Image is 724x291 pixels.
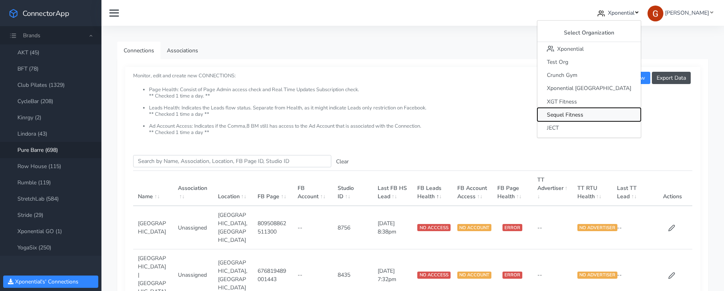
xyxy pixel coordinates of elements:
button: Xponential's' Connections [3,276,98,288]
th: FB Account [293,171,333,206]
img: Greg Clemmons [648,6,663,21]
th: FB Leads Health [413,171,453,206]
td: [DATE] 8:38pm [373,206,413,249]
span: NO ACCCESS [417,224,450,231]
input: enter text you want to search [133,155,331,167]
a: Associations [160,42,204,59]
th: FB Account Access [453,171,493,206]
span: Test Org [547,58,568,66]
th: Last TT Lead [612,171,652,206]
th: Location [213,171,253,206]
td: 8756 [333,206,373,249]
th: Name [133,171,173,206]
span: XGT Fitness [547,98,577,105]
div: Select Organization [537,24,641,42]
li: Page Health: Consist of Page Admin access check and Real Time Updates Subscription check. ** Chec... [149,87,692,105]
span: NO ACCOUNT [457,272,491,279]
span: Xponential [GEOGRAPHIC_DATA] [547,85,631,92]
span: NO ADVERTISER [577,224,617,231]
button: Clear [331,155,353,168]
span: NO ACCCESS [417,272,450,279]
td: [GEOGRAPHIC_DATA],[GEOGRAPHIC_DATA] [213,206,253,249]
td: -- [293,206,333,249]
span: ConnectorApp [23,8,69,18]
span: Brands [23,32,40,39]
button: Export Data [652,72,691,84]
th: Studio ID [333,171,373,206]
span: NO ACCOUNT [457,224,491,231]
td: 809508862511300 [253,206,293,249]
li: Ad Account Access: Indicates if the Comma,8 BM still has access to the Ad Account that is associa... [149,123,692,136]
th: TT Advertiser [533,171,573,206]
td: -- [533,206,573,249]
span: JECT [547,124,559,132]
span: [PERSON_NAME] [665,9,709,17]
span: ERROR [502,224,522,231]
span: Xponential [557,45,584,53]
th: Actions [652,171,692,206]
a: [PERSON_NAME] [644,6,716,20]
a: Xponential [594,6,642,20]
span: Crunch Gym [547,71,577,79]
th: Association [173,171,213,206]
td: -- [612,206,652,249]
td: [GEOGRAPHIC_DATA] [133,206,173,249]
span: ERROR [502,272,522,279]
th: Last FB HS Lead [373,171,413,206]
a: Connections [117,42,160,59]
th: FB Page Health [493,171,533,206]
small: Monitor, edit and create new CONNECTIONS: [133,66,692,136]
span: Xponential [608,9,634,17]
li: Leads Health: Indicates the Leads flow status. Separate from Health, as it might indicate Leads o... [149,105,692,123]
th: TT RTU Health [573,171,613,206]
th: FB Page [253,171,293,206]
td: Unassigned [173,206,213,249]
span: NO ADVERTISER [577,272,617,279]
span: Sequel Fitness [547,111,583,119]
